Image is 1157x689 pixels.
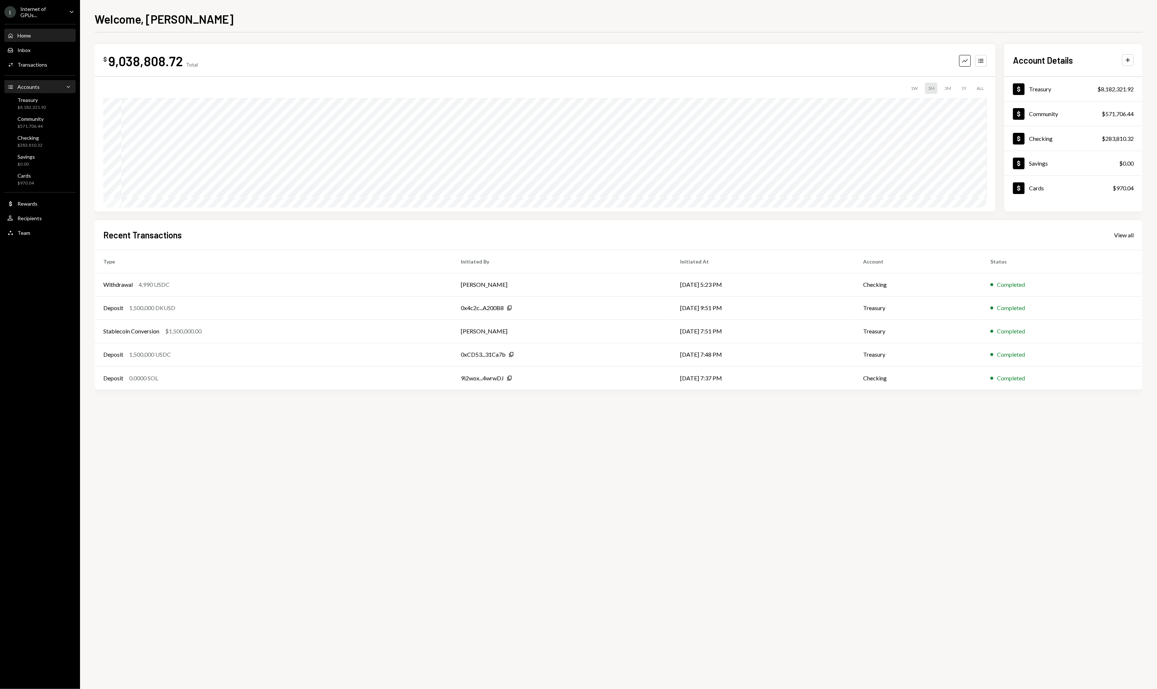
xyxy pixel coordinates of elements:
[17,116,44,122] div: Community
[4,226,76,239] a: Team
[671,296,855,320] td: [DATE] 9:51 PM
[4,170,76,188] a: Cards$970.04
[461,304,504,312] div: 0x4c2c...A200B8
[129,374,158,383] div: 0.0000 SOL
[4,58,76,71] a: Transactions
[452,250,671,273] th: Initiated By
[1004,102,1142,126] a: Community$571,706.44
[17,97,46,103] div: Treasury
[855,250,982,273] th: Account
[1119,159,1134,168] div: $0.00
[17,123,44,130] div: $571,706.44
[942,83,954,94] div: 3M
[997,304,1025,312] div: Completed
[4,114,76,131] a: Community$571,706.44
[4,95,76,112] a: Treasury$8,182,321.92
[108,53,183,69] div: 9,038,808.72
[974,83,987,94] div: ALL
[139,280,169,289] div: 4,990 USDC
[103,56,107,63] div: $
[1004,151,1142,175] a: Savings$0.00
[855,296,982,320] td: Treasury
[103,280,133,289] div: Withdrawal
[186,62,198,68] div: Total
[103,374,123,383] div: Deposit
[4,80,76,93] a: Accounts
[129,350,171,359] div: 1,500,000 USDC
[1097,85,1134,94] div: $8,182,321.92
[95,250,452,273] th: Type
[17,161,35,167] div: $0.00
[982,250,1142,273] th: Status
[17,32,31,39] div: Home
[1113,184,1134,193] div: $970.04
[4,43,76,56] a: Inbox
[17,47,31,53] div: Inbox
[1102,134,1134,143] div: $283,810.32
[997,280,1025,289] div: Completed
[1029,86,1051,92] div: Treasury
[1114,231,1134,239] a: View all
[1029,110,1058,117] div: Community
[671,343,855,366] td: [DATE] 7:48 PM
[1004,176,1142,200] a: Cards$970.04
[165,327,202,336] div: $1,500,000.00
[17,180,34,186] div: $970.04
[855,273,982,296] td: Checking
[452,273,671,296] td: [PERSON_NAME]
[4,29,76,42] a: Home
[671,273,855,296] td: [DATE] 5:23 PM
[4,197,76,210] a: Rewards
[1013,54,1073,66] h2: Account Details
[855,320,982,343] td: Treasury
[671,320,855,343] td: [DATE] 7:51 PM
[17,142,43,149] div: $283,810.32
[17,62,47,68] div: Transactions
[4,6,16,18] div: I
[925,83,937,94] div: 1M
[129,304,175,312] div: 1,500,000 DKUSD
[997,374,1025,383] div: Completed
[1102,110,1134,118] div: $571,706.44
[452,320,671,343] td: [PERSON_NAME]
[17,84,40,90] div: Accounts
[4,211,76,225] a: Recipients
[671,250,855,273] th: Initiated At
[103,350,123,359] div: Deposit
[17,215,42,221] div: Recipients
[17,201,37,207] div: Rewards
[997,327,1025,336] div: Completed
[1029,135,1053,142] div: Checking
[17,154,35,160] div: Savings
[1029,185,1044,191] div: Cards
[1029,160,1048,167] div: Savings
[958,83,969,94] div: 1Y
[855,343,982,366] td: Treasury
[1004,126,1142,151] a: Checking$283,810.32
[17,135,43,141] div: Checking
[461,374,504,383] div: 9i2wox...4wrwDJ
[17,230,30,236] div: Team
[17,173,34,179] div: Cards
[4,151,76,169] a: Savings$0.00
[461,350,506,359] div: 0xCD53...31Ca7b
[17,104,46,111] div: $8,182,321.92
[4,132,76,150] a: Checking$283,810.32
[95,12,234,26] h1: Welcome, [PERSON_NAME]
[908,83,921,94] div: 1W
[103,327,159,336] div: Stablecoin Conversion
[103,304,123,312] div: Deposit
[997,350,1025,359] div: Completed
[855,366,982,389] td: Checking
[671,366,855,389] td: [DATE] 7:37 PM
[103,229,182,241] h2: Recent Transactions
[20,6,63,18] div: Internet of GPUs...
[1004,77,1142,101] a: Treasury$8,182,321.92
